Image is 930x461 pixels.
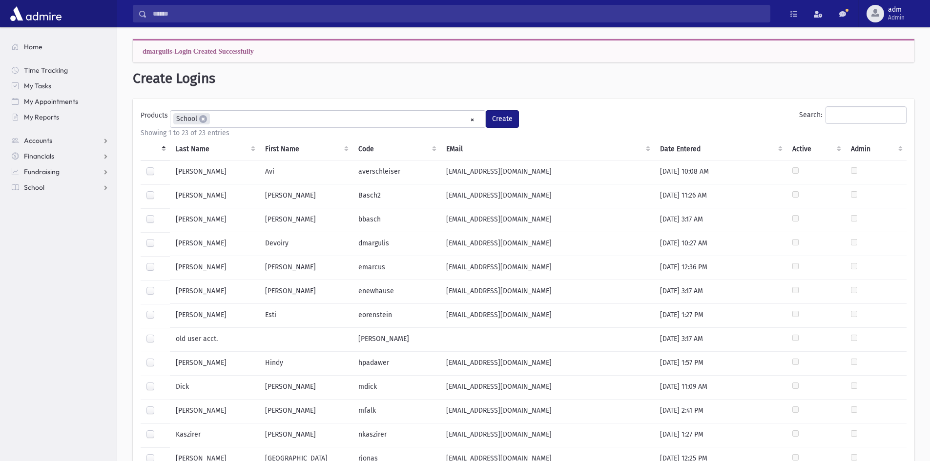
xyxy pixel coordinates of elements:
a: My Appointments [4,94,117,109]
span: Remove all items [470,114,475,125]
label: Products [141,110,170,124]
th: Admin : activate to sort column ascending [845,138,907,160]
span: Accounts [24,136,52,145]
td: [PERSON_NAME] [170,400,259,423]
td: [PERSON_NAME] [170,232,259,256]
span: Admin [888,14,905,21]
td: [EMAIL_ADDRESS][DOMAIN_NAME] [440,208,654,232]
td: [PERSON_NAME] [170,256,259,280]
td: [DATE] 1:57 PM [654,352,786,376]
a: Home [4,39,117,55]
td: [DATE] 1:27 PM [654,423,786,447]
td: mfalk [352,400,440,423]
td: [PERSON_NAME] [170,184,259,208]
a: School [4,180,117,195]
td: nkaszirer [352,423,440,447]
span: My Tasks [24,81,51,90]
a: My Reports [4,109,117,125]
input: Search [147,5,770,22]
td: [EMAIL_ADDRESS][DOMAIN_NAME] [440,376,654,400]
label: Search: [799,106,907,124]
td: Devoiry [259,232,352,256]
img: AdmirePro [8,4,64,23]
td: hpadawer [352,352,440,376]
td: Basch2 [352,184,440,208]
span: Fundraising [24,167,60,176]
td: [DATE] 3:17 AM [654,208,786,232]
span: Home [24,42,42,51]
span: Time Tracking [24,66,68,75]
td: [EMAIL_ADDRESS][DOMAIN_NAME] [440,400,654,423]
a: Fundraising [4,164,117,180]
span: adm [888,6,905,14]
td: [PERSON_NAME] [170,160,259,184]
span: My Reports [24,113,59,121]
th: First Name : activate to sort column ascending [259,138,352,160]
td: [EMAIL_ADDRESS][DOMAIN_NAME] [440,160,654,184]
td: [EMAIL_ADDRESS][DOMAIN_NAME] [440,352,654,376]
th: Last Name : activate to sort column ascending [170,138,259,160]
td: Esti [259,304,352,328]
td: [PERSON_NAME] [259,400,352,423]
td: [PERSON_NAME] [170,280,259,304]
th: EMail : activate to sort column ascending [440,138,654,160]
td: [PERSON_NAME] [259,280,352,304]
a: Financials [4,148,117,164]
td: averschleiser [352,160,440,184]
td: [DATE] 11:09 AM [654,376,786,400]
td: Avi [259,160,352,184]
th: : activate to sort column descending [141,138,170,160]
td: [DATE] 10:08 AM [654,160,786,184]
span: × [199,115,207,123]
td: [PERSON_NAME] [259,376,352,400]
th: Code : activate to sort column ascending [352,138,440,160]
td: [EMAIL_ADDRESS][DOMAIN_NAME] [440,184,654,208]
td: [DATE] 2:41 PM [654,400,786,423]
td: [EMAIL_ADDRESS][DOMAIN_NAME] [440,280,654,304]
span: School [24,183,44,192]
td: [EMAIL_ADDRESS][DOMAIN_NAME] [440,256,654,280]
span: My Appointments [24,97,78,106]
td: [PERSON_NAME] [259,423,352,447]
td: [DATE] 3:17 AM [654,328,786,352]
td: [DATE] 1:27 PM [654,304,786,328]
td: [DATE] 3:17 AM [654,280,786,304]
td: old user acct. [170,328,259,352]
button: Create [486,110,519,128]
td: [DATE] 11:26 AM [654,184,786,208]
td: [EMAIL_ADDRESS][DOMAIN_NAME] [440,304,654,328]
td: [EMAIL_ADDRESS][DOMAIN_NAME] [440,232,654,256]
td: [DATE] 12:36 PM [654,256,786,280]
a: My Tasks [4,78,117,94]
input: Search: [826,106,907,124]
th: Active : activate to sort column ascending [786,138,845,160]
td: [PERSON_NAME] [170,208,259,232]
th: Date Entered : activate to sort column ascending [654,138,786,160]
td: mdick [352,376,440,400]
td: [PERSON_NAME] [170,352,259,376]
td: enewhause [352,280,440,304]
td: [PERSON_NAME] [352,328,440,352]
h1: Create Logins [133,70,914,87]
td: Dick [170,376,259,400]
div: Showing 1 to 23 of 23 entries [141,128,907,138]
td: [PERSON_NAME] [170,304,259,328]
td: [EMAIL_ADDRESS][DOMAIN_NAME] [440,423,654,447]
td: [DATE] 10:27 AM [654,232,786,256]
a: Time Tracking [4,62,117,78]
td: [PERSON_NAME] [259,208,352,232]
li: School [173,113,210,124]
span: dmargulis-Login Created Successfully [143,48,254,55]
td: eorenstein [352,304,440,328]
td: Hindy [259,352,352,376]
a: Accounts [4,133,117,148]
td: bbasch [352,208,440,232]
td: emarcus [352,256,440,280]
td: [PERSON_NAME] [259,184,352,208]
td: dmargulis [352,232,440,256]
td: [PERSON_NAME] [259,256,352,280]
td: Kaszirer [170,423,259,447]
span: Financials [24,152,54,160]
